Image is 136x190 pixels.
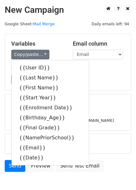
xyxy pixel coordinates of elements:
a: {{User ID}} [12,63,89,73]
span: Daily emails left: 94 [89,21,131,27]
h5: Email column [73,40,125,47]
small: Google Sheet: [5,22,55,26]
a: Mail Merge [33,22,55,26]
a: {{Email}} [12,143,89,153]
a: Send [5,160,25,172]
a: {{Start Year}} [12,93,89,103]
a: {{First Name}} [12,83,89,93]
h2: New Campaign [5,5,131,15]
a: Send Test Email [56,160,103,172]
a: {{Last Name}} [12,73,89,83]
iframe: Chat Widget [105,160,136,190]
small: [EMAIL_ADDRESS][PERSON_NAME][DOMAIN_NAME] [11,118,114,123]
a: {{Enrollment Date}} [12,103,89,113]
a: Daily emails left: 94 [89,22,131,26]
a: Preview [27,160,54,172]
a: {{NamePriorSchool}} [12,133,89,143]
h5: Variables [11,40,63,47]
a: Copy/paste... [11,50,49,59]
a: {{Birthday_Age}} [12,113,89,123]
a: {{Final Grade}} [12,123,89,133]
a: {{Date}} [12,153,89,163]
